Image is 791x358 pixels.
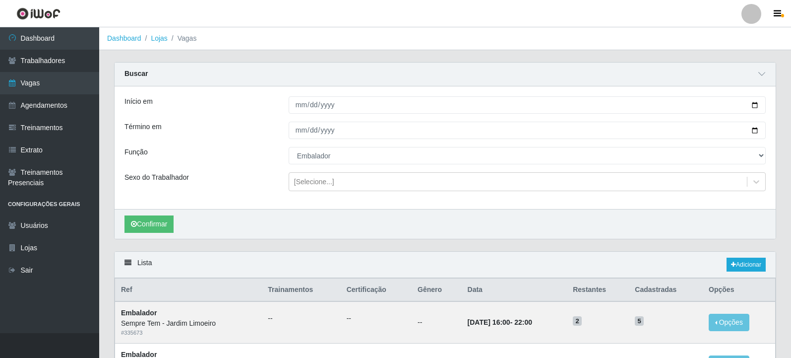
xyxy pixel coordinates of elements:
th: Trainamentos [262,279,340,302]
td: -- [412,301,462,343]
label: Sexo do Trabalhador [124,172,189,183]
th: Ref [115,279,262,302]
th: Opções [703,279,775,302]
img: CoreUI Logo [16,7,61,20]
strong: - [468,318,532,326]
a: Lojas [151,34,167,42]
a: Dashboard [107,34,141,42]
ul: -- [347,313,406,324]
a: Adicionar [727,258,766,272]
div: # 335673 [121,329,256,337]
div: [Selecione...] [294,177,334,187]
th: Restantes [567,279,629,302]
strong: Buscar [124,70,148,77]
th: Certificação [341,279,412,302]
label: Função [124,147,148,157]
span: 2 [573,316,582,326]
time: [DATE] 16:00 [468,318,510,326]
button: Opções [709,314,749,331]
span: 5 [635,316,644,326]
input: 00/00/0000 [289,96,766,114]
nav: breadcrumb [99,27,791,50]
ul: -- [268,313,334,324]
li: Vagas [168,33,197,44]
input: 00/00/0000 [289,122,766,139]
th: Cadastradas [629,279,703,302]
button: Confirmar [124,215,174,233]
time: 22:00 [514,318,532,326]
div: Lista [115,252,776,278]
th: Data [462,279,567,302]
div: Sempre Tem - Jardim Limoeiro [121,318,256,329]
label: Término em [124,122,162,132]
strong: Embalador [121,309,157,317]
th: Gênero [412,279,462,302]
label: Início em [124,96,153,107]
